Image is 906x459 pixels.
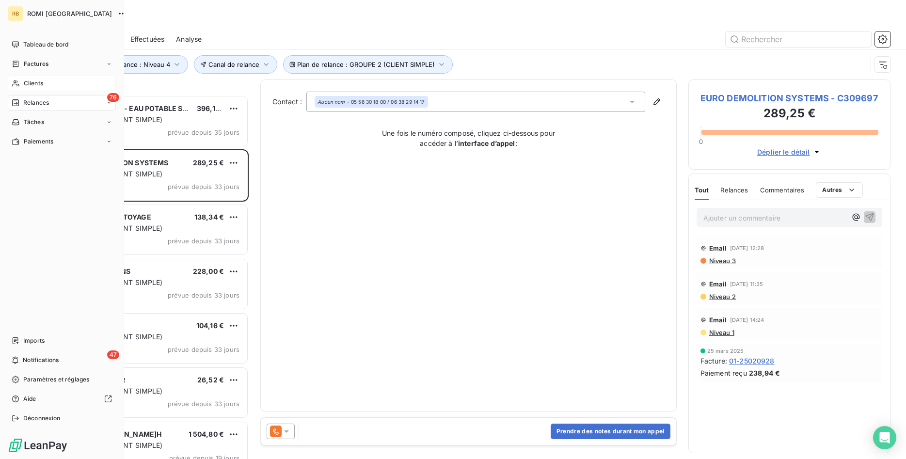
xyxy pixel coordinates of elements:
[189,430,224,438] span: 1 504,80 €
[168,400,239,408] span: prévue depuis 33 jours
[23,395,36,403] span: Aide
[700,105,878,124] h3: 289,25 €
[24,137,53,146] span: Paiements
[709,280,727,288] span: Email
[708,329,734,336] span: Niveau 1
[107,350,119,359] span: 47
[720,186,748,194] span: Relances
[193,267,224,275] span: 228,00 €
[69,55,188,74] button: Niveau de relance : Niveau 4
[23,356,59,364] span: Notifications
[699,138,703,145] span: 0
[708,257,736,265] span: Niveau 3
[23,336,45,345] span: Imports
[695,186,709,194] span: Tout
[23,40,68,49] span: Tableau de bord
[297,61,435,68] span: Plan de relance : GROUPE 2 (CLIENT SIMPLE)
[130,34,165,44] span: Effectuées
[47,95,249,459] div: grid
[272,97,306,107] label: Contact :
[24,60,48,68] span: Factures
[816,182,863,198] button: Autres
[754,146,825,158] button: Déplier le détail
[8,6,23,21] div: RB
[726,32,871,47] input: Rechercher
[318,98,345,105] em: Aucun nom
[194,55,277,74] button: Canal de relance
[708,293,736,301] span: Niveau 2
[107,93,119,102] span: 76
[168,128,239,136] span: prévue depuis 35 jours
[707,348,744,354] span: 25 mars 2025
[168,346,239,353] span: prévue depuis 33 jours
[197,104,226,112] span: 396,12 €
[168,183,239,190] span: prévue depuis 33 jours
[709,244,727,252] span: Email
[760,186,805,194] span: Commentaires
[8,391,116,407] a: Aide
[749,368,780,378] span: 238,94 €
[23,375,89,384] span: Paramètres et réglages
[24,79,43,88] span: Clients
[709,316,727,324] span: Email
[729,356,775,366] span: 01-25020928
[27,10,112,17] span: ROMI [GEOGRAPHIC_DATA]
[196,321,224,330] span: 104,16 €
[68,104,198,112] span: EAUX DE DINAN - EAU POTABLE SAEM
[873,426,896,449] div: Open Intercom Messenger
[176,34,202,44] span: Analyse
[730,317,764,323] span: [DATE] 14:24
[23,414,61,423] span: Déconnexion
[83,61,170,68] span: Niveau de relance : Niveau 4
[194,213,224,221] span: 138,34 €
[168,237,239,245] span: prévue depuis 33 jours
[318,98,425,105] div: - 05 56 30 18 00 / 06 38 29 14 17
[208,61,259,68] span: Canal de relance
[197,376,224,384] span: 26,52 €
[757,147,810,157] span: Déplier le détail
[730,281,763,287] span: [DATE] 11:35
[168,291,239,299] span: prévue depuis 33 jours
[551,424,670,439] button: Prendre des notes durant mon appel
[193,158,224,167] span: 289,25 €
[700,368,747,378] span: Paiement reçu
[283,55,453,74] button: Plan de relance : GROUPE 2 (CLIENT SIMPLE)
[458,139,515,147] strong: interface d’appel
[372,128,566,148] p: Une fois le numéro composé, cliquez ci-dessous pour accéder à l’ :
[700,92,878,105] span: EURO DEMOLITION SYSTEMS - C309697
[730,245,764,251] span: [DATE] 12:28
[23,98,49,107] span: Relances
[700,356,727,366] span: Facture :
[8,438,68,453] img: Logo LeanPay
[24,118,44,127] span: Tâches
